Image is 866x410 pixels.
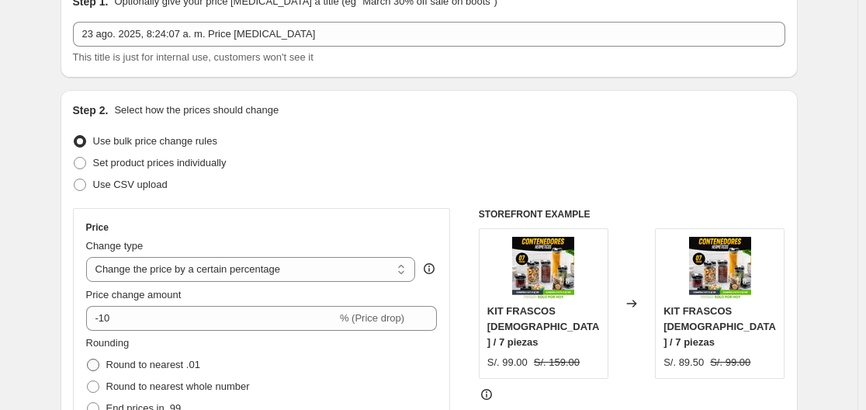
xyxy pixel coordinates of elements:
[73,51,313,63] span: This title is just for internal use, customers won't see it
[114,102,279,118] p: Select how the prices should change
[340,312,404,324] span: % (Price drop)
[512,237,574,299] img: PORTADA_BOOK_2_80x.jpg
[689,237,751,299] img: PORTADA_BOOK_2_80x.jpg
[421,261,437,276] div: help
[93,157,227,169] span: Set product prices individually
[479,208,785,221] h6: STOREFRONT EXAMPLE
[86,221,109,234] h3: Price
[534,355,580,370] strike: S/. 159.00
[106,359,200,370] span: Round to nearest .01
[86,306,337,331] input: -15
[73,22,785,47] input: 30% off holiday sale
[487,305,600,348] span: KIT FRASCOS [DEMOGRAPHIC_DATA] / 7 piezas
[487,355,528,370] div: S/. 99.00
[663,305,776,348] span: KIT FRASCOS [DEMOGRAPHIC_DATA] / 7 piezas
[93,179,168,190] span: Use CSV upload
[86,337,130,349] span: Rounding
[710,355,750,370] strike: S/. 99.00
[86,240,144,252] span: Change type
[86,289,182,301] span: Price change amount
[663,355,704,370] div: S/. 89.50
[106,380,250,392] span: Round to nearest whole number
[93,135,217,147] span: Use bulk price change rules
[73,102,109,118] h2: Step 2.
